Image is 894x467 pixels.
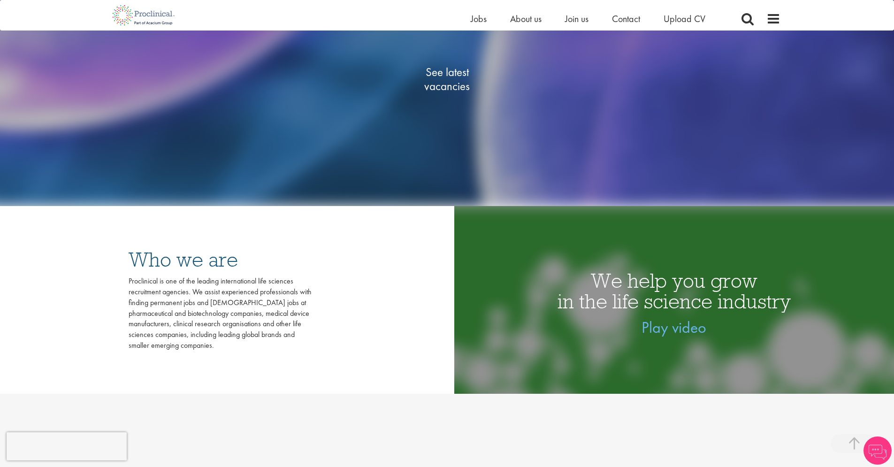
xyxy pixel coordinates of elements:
[510,13,542,25] a: About us
[863,436,892,465] img: Chatbot
[471,13,487,25] a: Jobs
[400,65,494,93] span: See latest vacancies
[565,13,588,25] a: Join us
[7,432,127,460] iframe: reCAPTCHA
[612,13,640,25] a: Contact
[129,249,312,270] h3: Who we are
[664,13,705,25] a: Upload CV
[129,276,312,351] div: Proclinical is one of the leading international life sciences recruitment agencies. We assist exp...
[642,317,706,337] a: Play video
[400,28,494,131] a: See latestvacancies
